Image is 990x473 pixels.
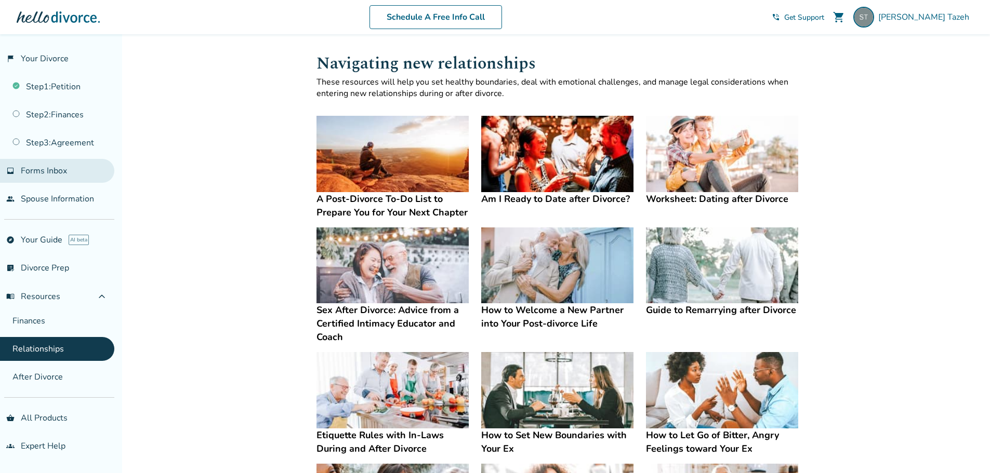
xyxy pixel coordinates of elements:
[316,192,469,219] h4: A Post-Divorce To-Do List to Prepare You for Your Next Chapter
[6,442,15,450] span: groups
[21,165,67,177] span: Forms Inbox
[646,116,798,206] a: Worksheet: Dating after DivorceWorksheet: Dating after Divorce
[316,428,469,455] h4: Etiquette Rules with In-Laws During and After Divorce
[833,11,845,23] span: shopping_cart
[878,11,973,23] span: [PERSON_NAME] Tazeh
[938,423,990,473] iframe: Chat Widget
[646,352,798,428] img: How to Let Go of Bitter, Angry Feelings toward Your Ex
[6,264,15,272] span: list_alt_check
[316,352,469,455] a: Etiquette Rules with In-Laws During and After DivorceEtiquette Rules with In-Laws During and Afte...
[316,352,469,428] img: Etiquette Rules with In-Laws During and After Divorce
[6,55,15,63] span: flag_2
[784,12,824,22] span: Get Support
[481,116,633,206] a: Am I Ready to Date after Divorce?Am I Ready to Date after Divorce?
[481,352,633,428] img: How to Set New Boundaries with Your Ex
[6,291,60,302] span: Resources
[316,303,469,344] h4: Sex After Divorce: Advice from a Certified Intimacy Educator and Coach
[316,227,469,304] img: Sex After Divorce: Advice from a Certified Intimacy Educator and Coach
[481,192,633,206] h4: Am I Ready to Date after Divorce?
[69,235,89,245] span: AI beta
[646,428,798,455] h4: How to Let Go of Bitter, Angry Feelings toward Your Ex
[646,227,798,317] a: Guide to Remarrying after DivorceGuide to Remarrying after Divorce
[6,414,15,422] span: shopping_basket
[481,227,633,331] a: How to Welcome a New Partner into Your Post-divorce LifeHow to Welcome a New Partner into Your Po...
[481,352,633,455] a: How to Set New Boundaries with Your ExHow to Set New Boundaries with Your Ex
[316,116,469,192] img: A Post-Divorce To-Do List to Prepare You for Your Next Chapter
[853,7,874,28] img: Sidney Tazeh
[6,292,15,301] span: menu_book
[772,12,824,22] a: phone_in_talkGet Support
[481,428,633,455] h4: How to Set New Boundaries with Your Ex
[6,195,15,203] span: people
[369,5,502,29] a: Schedule A Free Info Call
[481,116,633,192] img: Am I Ready to Date after Divorce?
[646,352,798,455] a: How to Let Go of Bitter, Angry Feelings toward Your ExHow to Let Go of Bitter, Angry Feelings tow...
[772,13,780,21] span: phone_in_talk
[646,227,798,304] img: Guide to Remarrying after Divorce
[316,76,799,99] p: These resources will help you set healthy boundaries, deal with emotional challenges, and manage ...
[646,303,798,317] h4: Guide to Remarrying after Divorce
[481,303,633,330] h4: How to Welcome a New Partner into Your Post-divorce Life
[316,227,469,344] a: Sex After Divorce: Advice from a Certified Intimacy Educator and CoachSex After Divorce: Advice f...
[96,290,108,303] span: expand_less
[6,167,15,175] span: inbox
[316,51,799,76] h1: Navigating new relationships
[6,236,15,244] span: explore
[481,227,633,304] img: How to Welcome a New Partner into Your Post-divorce Life
[316,116,469,219] a: A Post-Divorce To-Do List to Prepare You for Your Next ChapterA Post-Divorce To-Do List to Prepar...
[646,192,798,206] h4: Worksheet: Dating after Divorce
[646,116,798,192] img: Worksheet: Dating after Divorce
